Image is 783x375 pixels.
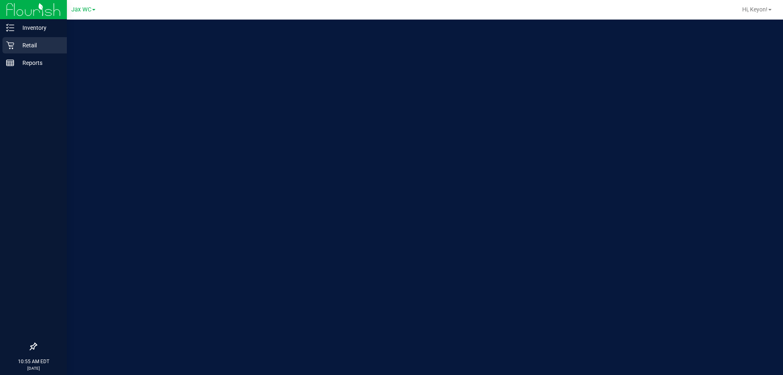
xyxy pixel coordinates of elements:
p: Reports [14,58,63,68]
inline-svg: Retail [6,41,14,49]
span: Hi, Keyon! [742,6,768,13]
span: Jax WC [71,6,91,13]
p: 10:55 AM EDT [4,358,63,365]
inline-svg: Reports [6,59,14,67]
p: [DATE] [4,365,63,371]
p: Retail [14,40,63,50]
p: Inventory [14,23,63,33]
inline-svg: Inventory [6,24,14,32]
